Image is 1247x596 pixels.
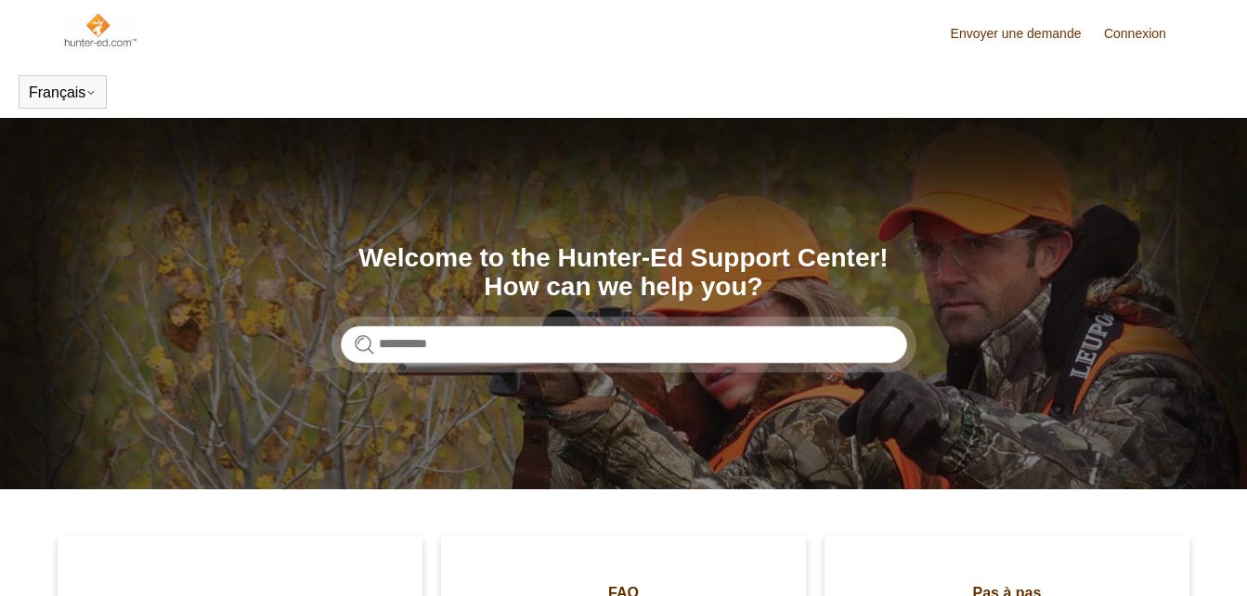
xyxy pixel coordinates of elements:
a: Connexion [1104,24,1185,44]
a: Envoyer une demande [951,24,1100,44]
img: Page d’accueil du Centre d’aide Hunter-ED [62,11,137,48]
div: Chat Support [1127,534,1234,582]
h1: Welcome to the Hunter-Ed Support Center! How can we help you? [341,244,907,302]
button: Français [29,84,97,101]
input: Rechercher [341,326,907,363]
